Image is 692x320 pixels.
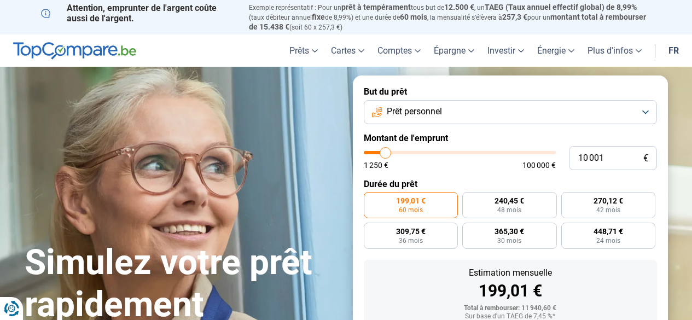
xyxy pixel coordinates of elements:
[522,161,556,169] span: 100 000 €
[396,228,426,235] span: 309,75 €
[497,207,521,213] span: 48 mois
[596,207,620,213] span: 42 mois
[495,197,524,205] span: 240,45 €
[502,13,527,21] span: 257,3 €
[497,237,521,244] span: 30 mois
[427,34,481,67] a: Épargne
[341,3,411,11] span: prêt à tempérament
[13,42,136,60] img: TopCompare
[596,237,620,244] span: 24 mois
[643,154,648,163] span: €
[364,133,657,143] label: Montant de l'emprunt
[364,179,657,189] label: Durée du prêt
[396,197,426,205] span: 199,01 €
[594,228,623,235] span: 448,71 €
[312,13,325,21] span: fixe
[373,269,648,277] div: Estimation mensuelle
[283,34,324,67] a: Prêts
[485,3,637,11] span: TAEG (Taux annuel effectif global) de 8,99%
[444,3,474,11] span: 12.500 €
[399,237,423,244] span: 36 mois
[324,34,371,67] a: Cartes
[495,228,524,235] span: 365,30 €
[400,13,427,21] span: 60 mois
[249,3,652,32] p: Exemple représentatif : Pour un tous but de , un (taux débiteur annuel de 8,99%) et une durée de ...
[399,207,423,213] span: 60 mois
[662,34,685,67] a: fr
[387,106,442,118] span: Prêt personnel
[581,34,648,67] a: Plus d'infos
[594,197,623,205] span: 270,12 €
[373,305,648,312] div: Total à rembourser: 11 940,60 €
[364,100,657,124] button: Prêt personnel
[364,86,657,97] label: But du prêt
[364,161,388,169] span: 1 250 €
[41,3,236,24] p: Attention, emprunter de l'argent coûte aussi de l'argent.
[371,34,427,67] a: Comptes
[481,34,531,67] a: Investir
[249,13,646,31] span: montant total à rembourser de 15.438 €
[531,34,581,67] a: Énergie
[373,283,648,299] div: 199,01 €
